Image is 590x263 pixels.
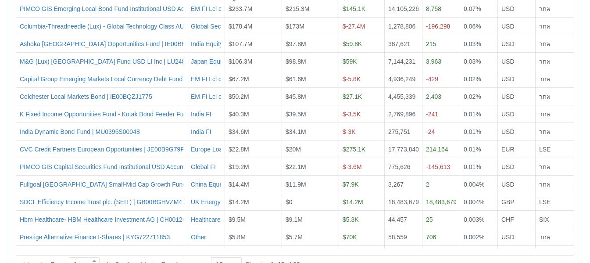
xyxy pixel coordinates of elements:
div: 17,773,840 [388,145,418,154]
button: UK Energy [191,198,221,206]
div: 2,403 [426,92,456,101]
div: USD [501,110,532,119]
div: 18,483,679 [388,198,418,206]
button: Japan Equity [191,57,226,66]
div: אחר [539,75,570,83]
div: EM FI Lcl currency [191,75,242,83]
div: אחר [539,92,570,101]
button: SDCL Efficiency Income Trust plc. (SEIT) | GB00BGHVZM47 [20,198,186,206]
span: $5.8M [229,234,246,241]
span: $178.4M [229,23,252,30]
button: Colchester Local Markets Bond | IE00BQZJ1775 [20,92,152,101]
div: 387,621 [388,40,418,48]
div: 0.004% [464,198,494,206]
span: $50.2M [229,93,249,100]
button: Global Sector Equity [191,22,247,31]
span: $14.4M [229,181,249,188]
div: -24 [426,127,456,136]
span: $27.1K [343,93,362,100]
div: אחר [539,57,570,66]
div: USD [501,127,532,136]
div: 0.06% [464,22,494,31]
div: Healthcare Equity [191,215,240,224]
div: 0.02% [464,75,494,83]
span: $40.3M [229,111,249,118]
div: SIX [539,215,570,224]
div: 0.02% [464,92,494,101]
span: $19.2M [229,163,249,170]
div: China Equity [191,180,225,189]
span: $22.8M [229,146,249,153]
div: 7,144,231 [388,57,418,66]
div: 0.002% [464,233,494,241]
div: 18,483,679 [426,198,456,206]
button: PIMCO GIS Emerging Local Bond Fund Institutional USD Accumulation | IE00B29K0P99 [20,4,261,13]
div: 58,559 [388,233,418,241]
div: 2 [426,180,456,189]
button: Columbia-Threadneedle (Lux) - Global Technology Class AU | LU0444971666 [20,22,231,31]
div: 25 [426,215,456,224]
div: אחר [539,233,570,241]
button: Global FI [191,162,216,171]
button: India FI [191,110,211,119]
button: K Fixed Income Opportunities Fund - Kotak Bond Feeder Fund - Class A Participating Shares | MU038... [20,110,322,119]
span: $22.1M [286,163,306,170]
div: 44,457 [388,215,418,224]
button: India FI [191,127,211,136]
div: אחר [539,22,570,31]
span: $0 [286,198,293,205]
button: Ashoka [GEOGRAPHIC_DATA] Opportunities Fund | IE00BH3N4915 [20,40,207,48]
button: CVC Credit Partners European Opportunities | JE00B9G79F59 [20,145,191,154]
span: $-3.5K [343,111,361,118]
div: USD [501,162,532,171]
div: 214,164 [426,145,456,154]
div: GBP [501,198,532,206]
div: 2,769,896 [388,110,418,119]
button: Prestige Alternative Finance I-Shares | KYG722711853 [20,233,170,241]
button: Other [191,233,206,241]
button: India Dynamic Bond Fund | MU0395S00048 [20,127,140,136]
div: USD [501,57,532,66]
span: $107.7M [229,40,252,47]
button: Fullgoal [GEOGRAPHIC_DATA] Small-Mid Cap Growth Fund | LU1171460493 [20,180,233,189]
span: $215.3M [286,5,309,12]
div: USD [501,4,532,13]
button: India Equity [191,40,223,48]
div: -241 [426,110,456,119]
button: EM FI Lcl currency [191,92,242,101]
div: -429 [426,75,456,83]
div: 1,278,806 [388,22,418,31]
span: $70K [343,234,357,241]
span: $59K [343,58,357,65]
span: $34.1M [286,128,306,135]
div: 0.004% [464,180,494,189]
span: $20M [286,146,301,153]
div: 0.01% [464,145,494,154]
div: -145,613 [426,162,456,171]
div: 3,963 [426,57,456,66]
span: $-5.8K [343,76,361,83]
div: Europe Loans [191,145,229,154]
div: אחר [539,127,570,136]
span: $-27.4M [343,23,365,30]
div: 4,936,249 [388,75,418,83]
button: Capital Group Emerging Markets Local Currency Debt Fund | LU0532993937 [20,75,229,83]
span: $45.8M [286,93,306,100]
div: Hbm Healthcare- HBM Healthcare Investment AG | CH0012627250 [20,215,203,224]
span: $275.1K [343,146,365,153]
span: $-3K [343,128,356,135]
div: USD [501,22,532,31]
div: 275,751 [388,127,418,136]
